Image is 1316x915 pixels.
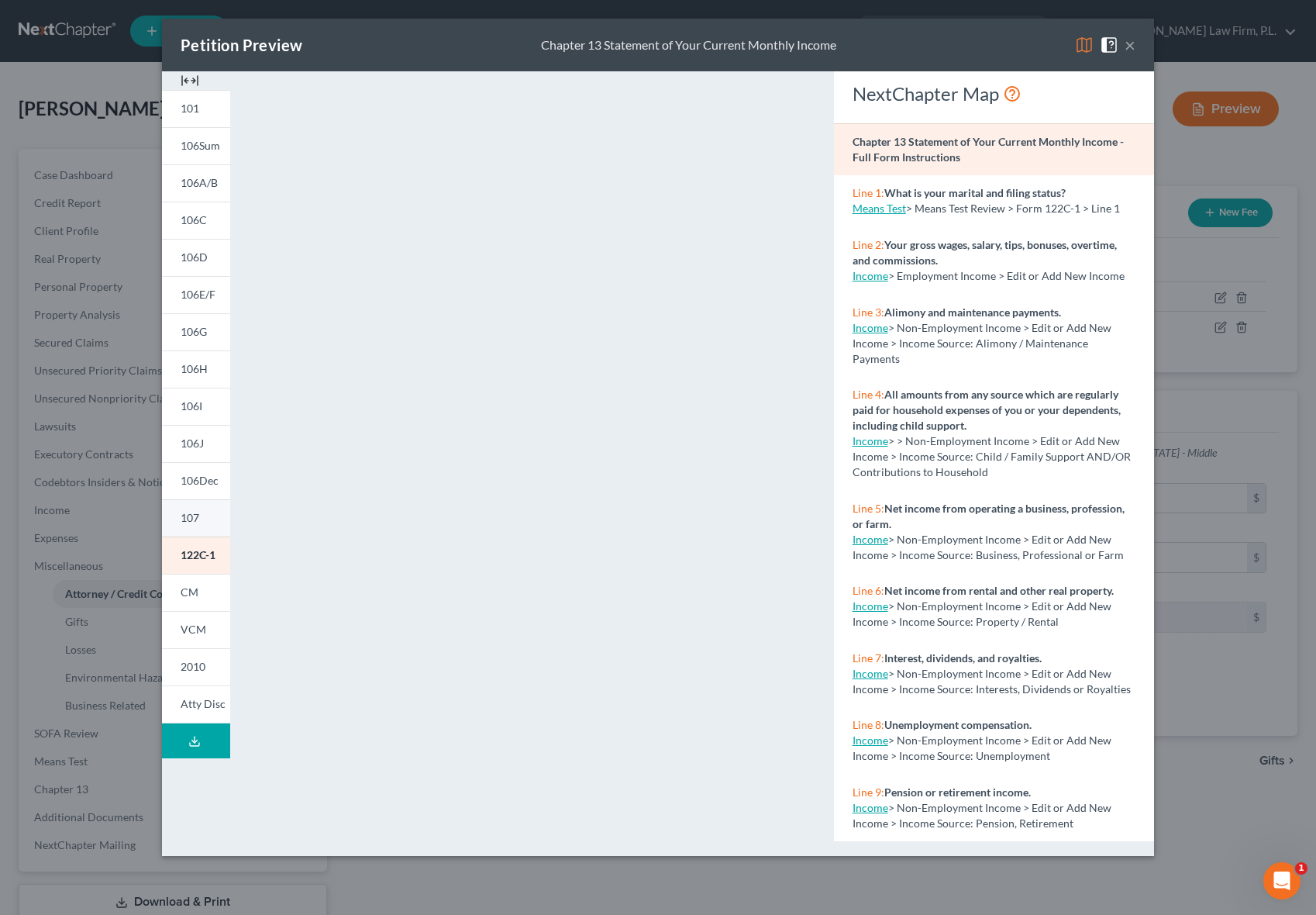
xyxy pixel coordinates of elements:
[541,36,836,54] div: Chapter 13 Statement of Your Current Monthly Income
[181,660,205,673] span: 2010
[853,651,884,665] span: Line 7:
[853,269,888,282] a: Income
[884,718,1032,731] strong: Unemployment compensation.
[853,388,884,401] span: Line 4:
[884,651,1042,665] strong: Interest, dividends, and royalties.
[853,502,1125,530] strong: Net income from operating a business, profession, or farm.
[181,71,199,90] img: expand-e0f6d898513216a626fdd78e52531dac95497ffd26381d4c15ee2fc46db09dca.svg
[181,585,198,599] span: CM
[853,306,884,319] span: Line 3:
[853,321,1111,365] span: > Non-Employment Income > Edit or Add New Income > Income Source: Alimony / Maintenance Payments
[181,437,204,450] span: 106J
[853,186,884,199] span: Line 1:
[853,202,906,215] a: Means Test
[162,574,230,611] a: CM
[181,697,226,710] span: Atty Disc
[162,127,230,164] a: 106Sum
[181,623,206,636] span: VCM
[181,213,207,226] span: 106C
[853,599,1111,628] span: > Non-Employment Income > Edit or Add New Income > Income Source: Property / Rental
[853,533,888,546] a: Income
[162,648,230,685] a: 2010
[853,321,888,334] a: Income
[162,611,230,648] a: VCM
[906,202,1120,215] span: > Means Test Review > Form 122C-1 > Line 1
[853,533,1124,561] span: > Non-Employment Income > Edit or Add New Income > Income Source: Business, Professional or Farm
[162,313,230,350] a: 106G
[853,502,884,515] span: Line 5:
[1075,36,1094,54] img: map-eea8200ae884c6f1103ae1953ef3d486a96c86aabb227e865a55264e3737af1f.svg
[181,34,302,56] div: Petition Preview
[888,269,1125,282] span: > Employment Income > Edit or Add New Income
[853,434,1131,478] span: > > Non-Employment Income > Edit or Add New Income > Income Source: Child / Family Support AND/OR...
[1295,862,1307,875] span: 1
[181,511,199,524] span: 107
[853,734,1111,762] span: > Non-Employment Income > Edit or Add New Income > Income Source: Unemployment
[181,288,215,301] span: 106E/F
[162,276,230,313] a: 106E/F
[162,537,230,574] a: 122C-1
[1125,36,1135,54] button: ×
[884,584,1114,597] strong: Net income from rental and other real property.
[853,584,884,597] span: Line 6:
[853,801,1111,830] span: > Non-Employment Income > Edit or Add New Income > Income Source: Pension, Retirement
[853,81,1135,106] div: NextChapter Map
[853,238,884,251] span: Line 2:
[162,685,230,723] a: Atty Disc
[162,239,230,276] a: 106D
[853,388,1121,432] strong: All amounts from any source which are regularly paid for household expenses of you or your depend...
[162,425,230,462] a: 106J
[162,388,230,425] a: 106I
[853,434,888,447] a: Income
[884,306,1061,319] strong: Alimony and maintenance payments.
[162,499,230,537] a: 107
[181,474,219,487] span: 106Dec
[853,238,1117,267] strong: Your gross wages, salary, tips, bonuses, overtime, and commissions.
[162,462,230,499] a: 106Dec
[181,102,199,115] span: 101
[853,801,888,814] a: Income
[162,90,230,127] a: 101
[1100,36,1118,54] img: help-close-5ba153eb36485ed6c1ea00a893f15db1cb9b99d6cae46e1a8edb6c62d00a1a76.svg
[181,548,215,561] span: 122C-1
[181,250,208,264] span: 106D
[853,667,1131,696] span: > Non-Employment Income > Edit or Add New Income > Income Source: Interests, Dividends or Royalties
[884,786,1031,799] strong: Pension or retirement income.
[181,362,208,375] span: 106H
[1263,862,1300,899] iframe: Intercom live chat
[181,399,202,413] span: 106I
[181,139,220,152] span: 106Sum
[162,202,230,239] a: 106C
[853,599,888,613] a: Income
[853,786,884,799] span: Line 9:
[884,186,1066,199] strong: What is your marital and filing status?
[853,667,888,680] a: Income
[162,164,230,202] a: 106A/B
[853,135,1124,164] strong: Chapter 13 Statement of Your Current Monthly Income - Full Form Instructions
[181,176,218,189] span: 106A/B
[853,718,884,731] span: Line 8:
[181,325,207,338] span: 106G
[853,734,888,747] a: Income
[258,84,805,840] iframe: <object ng-attr-data='[URL][DOMAIN_NAME]' type='application/pdf' width='100%' height='975px'></ob...
[162,350,230,388] a: 106H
